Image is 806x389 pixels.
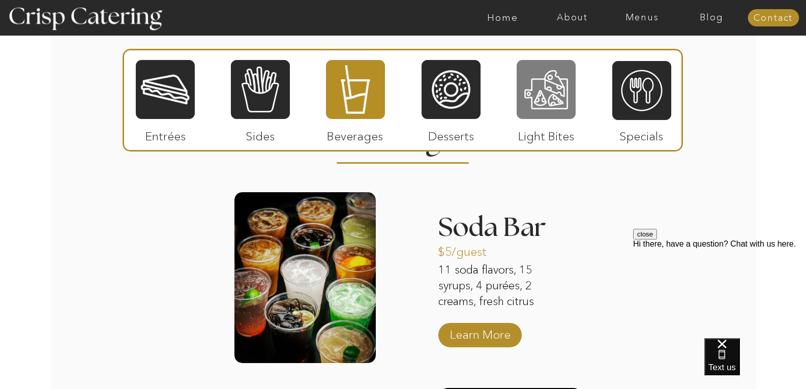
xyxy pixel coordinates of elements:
[417,119,485,148] p: Desserts
[438,262,565,311] p: 11 soda flavors, 15 syrups, 4 purées, 2 creams, fresh citrus
[226,119,294,148] p: Sides
[438,234,505,264] p: $5/guest
[538,13,607,23] a: About
[438,215,580,243] h3: Soda Bar
[513,119,580,148] p: Light Bites
[704,338,806,389] iframe: podium webchat widget bubble
[446,317,514,347] a: Learn More
[748,13,799,23] a: Contact
[132,119,199,148] p: Entrées
[468,13,538,23] a: Home
[677,13,747,23] a: Blog
[607,13,677,23] a: Menus
[321,119,389,148] p: Beverages
[608,119,675,148] p: Specials
[633,229,806,351] iframe: podium webchat widget prompt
